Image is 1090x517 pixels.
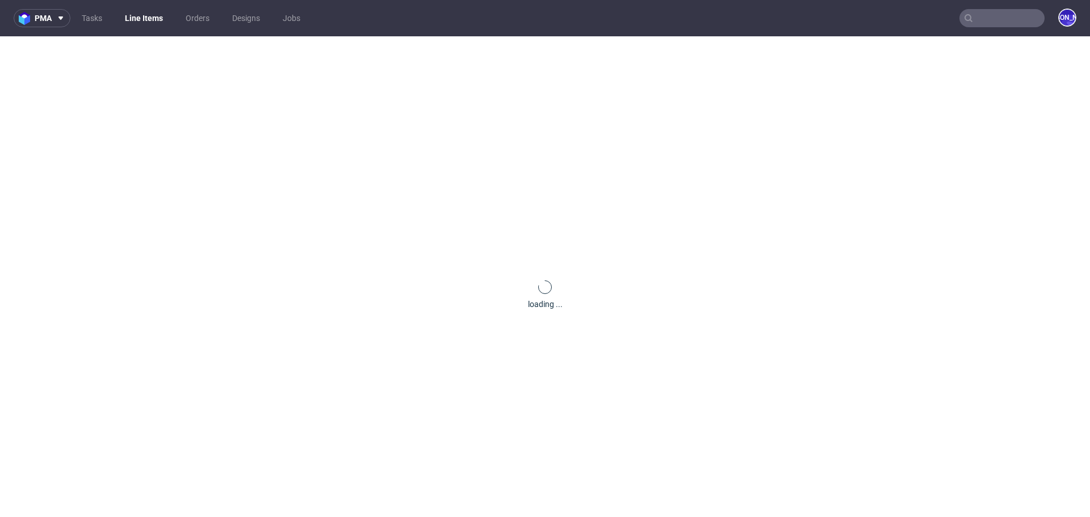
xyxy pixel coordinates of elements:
a: Jobs [276,9,307,27]
a: Tasks [75,9,109,27]
a: Line Items [118,9,170,27]
button: pma [14,9,70,27]
a: Orders [179,9,216,27]
a: Designs [225,9,267,27]
img: logo [19,12,35,25]
span: pma [35,14,52,22]
figcaption: [PERSON_NAME] [1059,10,1075,26]
div: loading ... [528,299,563,310]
